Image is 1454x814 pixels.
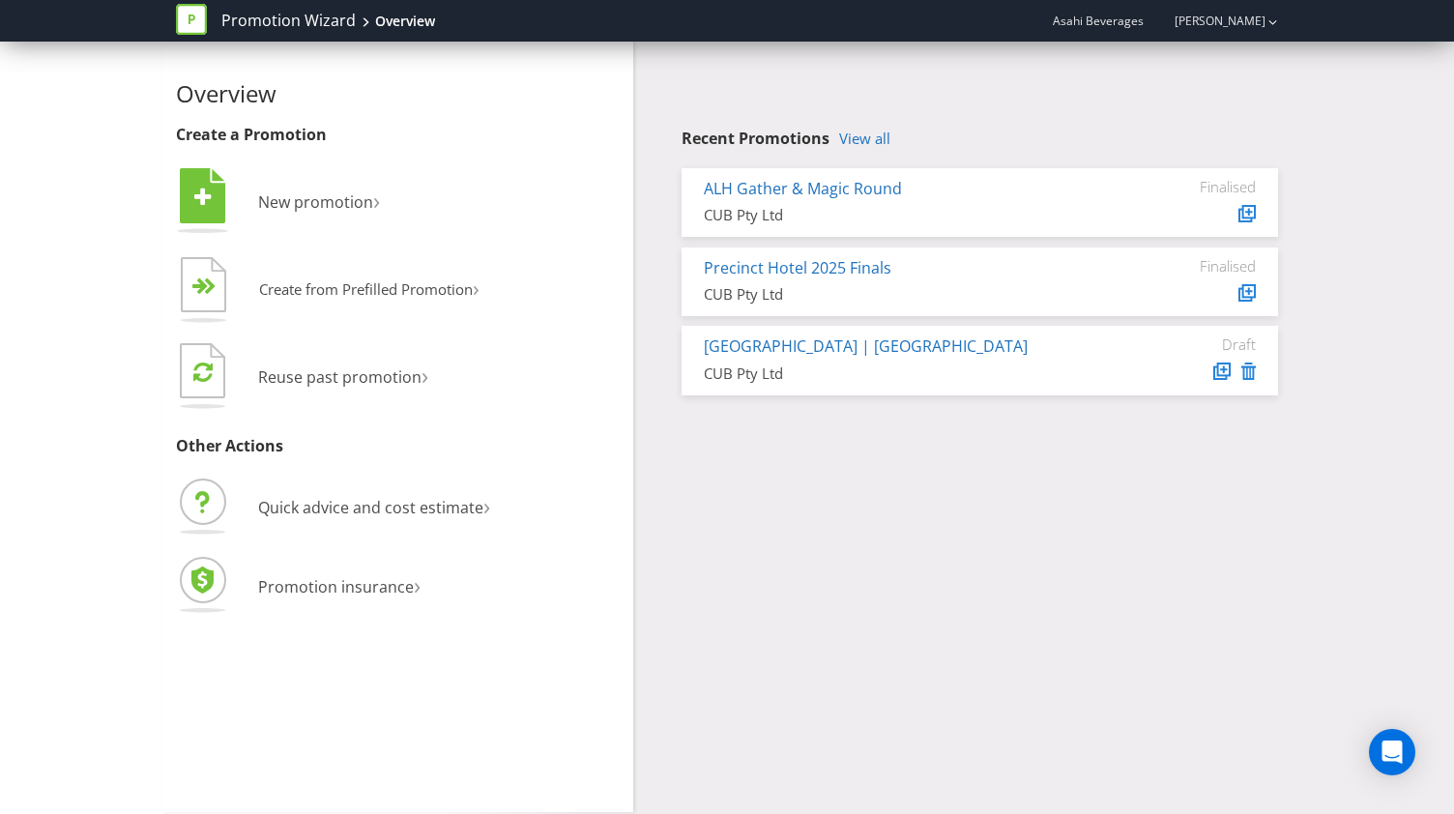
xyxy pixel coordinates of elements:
[414,568,421,600] span: ›
[1140,178,1256,195] div: Finalised
[259,279,473,299] span: Create from Prefilled Promotion
[375,12,435,31] div: Overview
[473,273,480,303] span: ›
[258,576,414,597] span: Promotion insurance
[704,205,1111,225] div: CUB Pty Ltd
[176,497,490,518] a: Quick advice and cost estimate›
[1140,335,1256,353] div: Draft
[1053,13,1144,29] span: Asahi Beverages
[258,366,422,388] span: Reuse past promotion
[704,257,891,278] a: Precinct Hotel 2025 Finals
[704,284,1111,305] div: CUB Pty Ltd
[221,10,356,32] a: Promotion Wizard
[176,438,619,455] h3: Other Actions
[1155,13,1265,29] a: [PERSON_NAME]
[193,361,213,383] tspan: 
[704,178,902,199] a: ALH Gather & Magic Round
[176,81,619,106] h2: Overview
[258,191,373,213] span: New promotion
[704,335,1028,357] a: [GEOGRAPHIC_DATA] | [GEOGRAPHIC_DATA]
[373,184,380,216] span: ›
[839,131,890,147] a: View all
[1140,257,1256,275] div: Finalised
[483,489,490,521] span: ›
[258,497,483,518] span: Quick advice and cost estimate
[204,277,217,296] tspan: 
[176,252,480,330] button: Create from Prefilled Promotion›
[176,127,619,144] h3: Create a Promotion
[682,128,829,149] span: Recent Promotions
[422,359,428,391] span: ›
[704,363,1111,384] div: CUB Pty Ltd
[194,187,212,208] tspan: 
[176,576,421,597] a: Promotion insurance›
[1369,729,1415,775] div: Open Intercom Messenger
